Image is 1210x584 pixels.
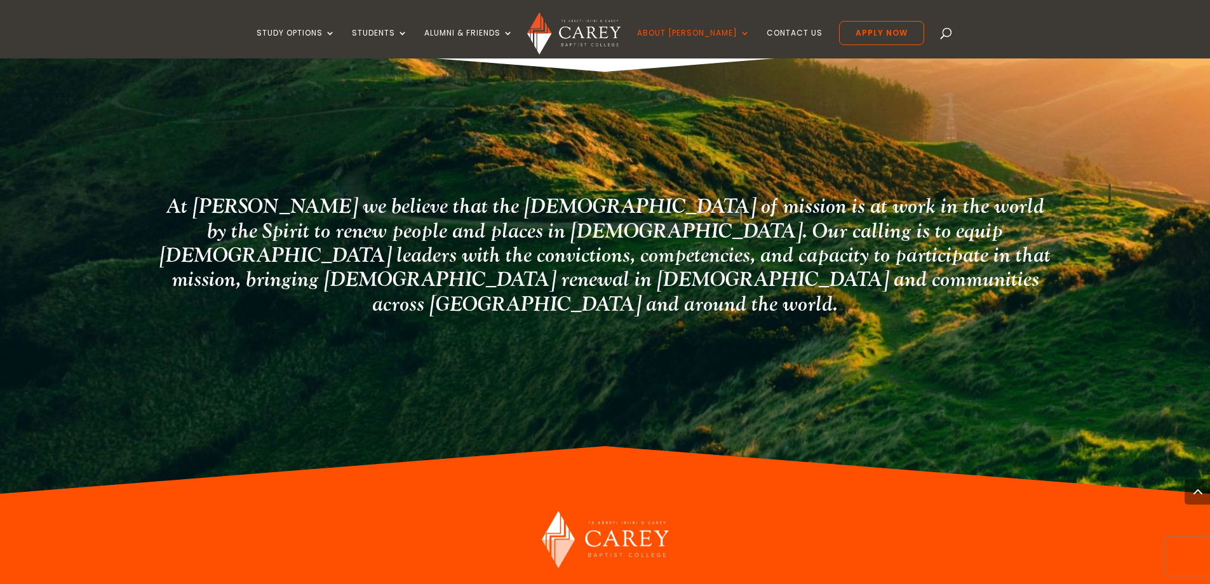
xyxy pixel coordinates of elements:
[839,21,924,45] a: Apply Now
[424,29,513,58] a: Alumni & Friends
[637,29,750,58] a: About [PERSON_NAME]
[542,557,669,572] a: Carey Baptist College
[542,511,669,569] img: Carey Baptist College
[767,29,823,58] a: Contact Us
[158,194,1052,323] h2: At [PERSON_NAME] we believe that the [DEMOGRAPHIC_DATA] of mission is at work in the world by the...
[527,12,621,55] img: Carey Baptist College
[352,29,408,58] a: Students
[257,29,335,58] a: Study Options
